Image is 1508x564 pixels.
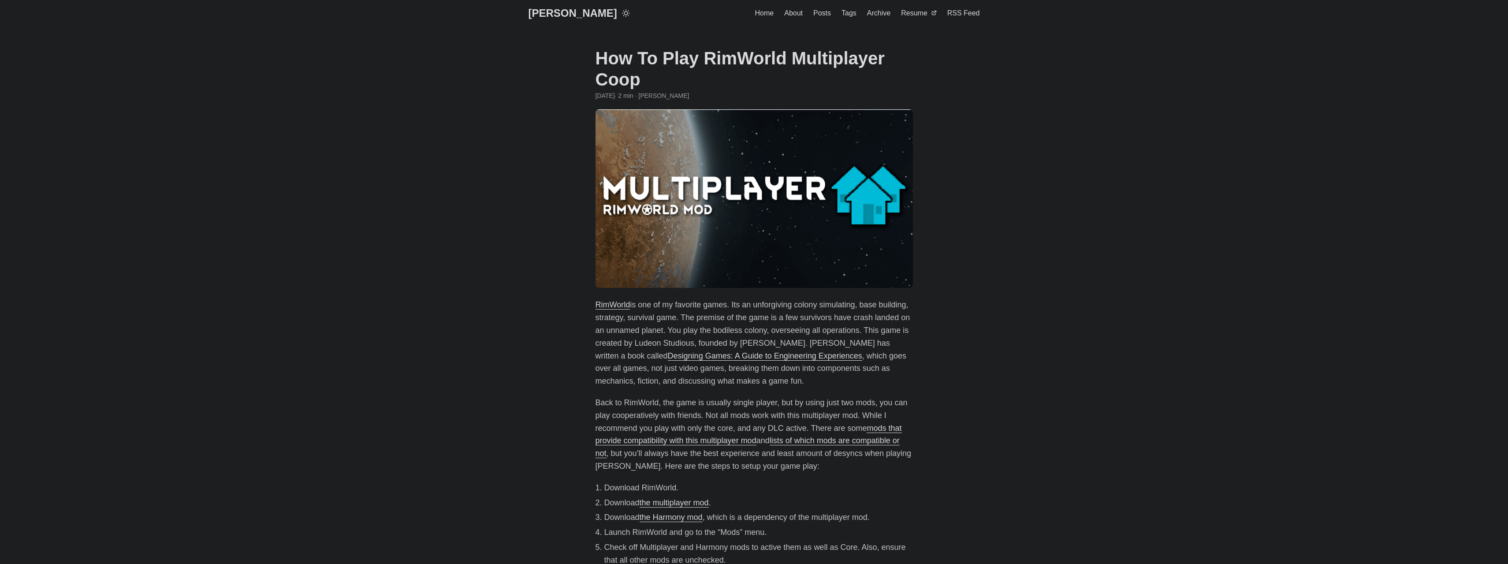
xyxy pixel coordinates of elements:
a: the Harmony mod [640,513,703,522]
span: Home [755,9,774,17]
span: Tags [842,9,856,17]
span: Archive [867,9,890,17]
li: Download , which is a dependency of the multiplayer mod. [604,511,913,524]
p: is one of my favorite games. Its an unforgiving colony simulating, base building, strategy, survi... [596,299,913,388]
a: RimWorld [596,300,630,309]
li: Launch RimWorld and go to the “Mods” menu. [604,526,913,539]
h1: How To Play RimWorld Multiplayer Coop [596,48,913,90]
span: RSS Feed [947,9,980,17]
span: Resume [901,9,927,17]
li: Download . [604,497,913,509]
div: · 2 min · [PERSON_NAME] [596,91,913,101]
span: 2022-03-31 22:46:07 -0400 -0400 [596,91,615,101]
p: Back to RimWorld, the game is usually single player, but by using just two mods, you can play coo... [596,396,913,473]
a: Designing Games: A Guide to Engineering Experiences [668,351,862,360]
span: Posts [813,9,831,17]
span: About [784,9,803,17]
li: Download RimWorld. [604,482,913,494]
a: the multiplayer mod [640,498,709,507]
